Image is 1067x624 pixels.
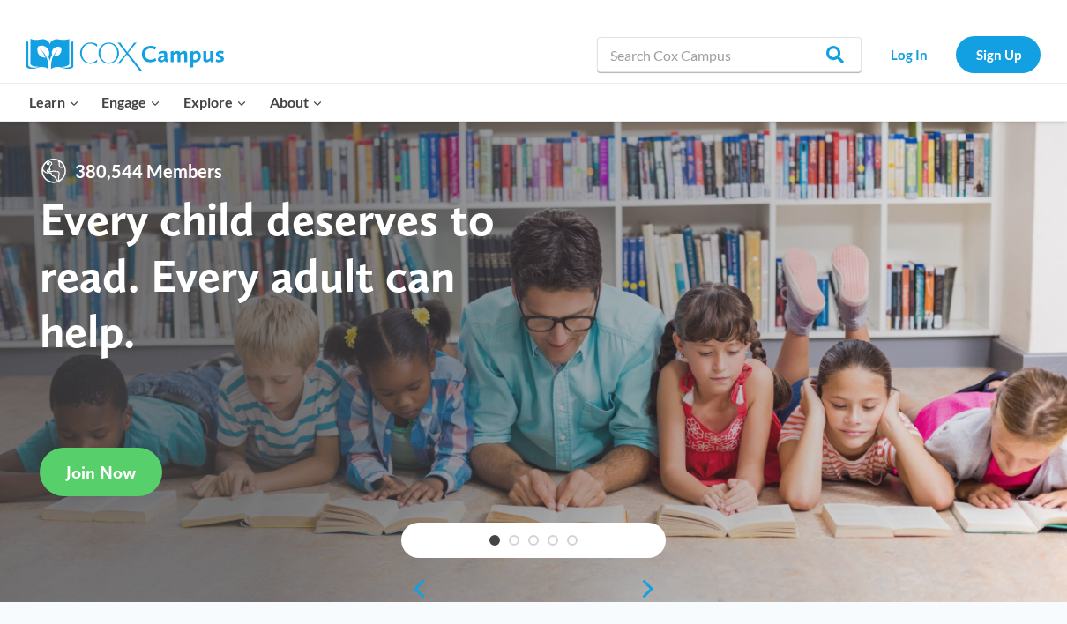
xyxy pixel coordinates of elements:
[528,535,539,546] a: 3
[26,39,224,71] img: Cox Campus
[567,535,578,546] a: 5
[40,448,162,496] a: Join Now
[548,535,558,546] a: 4
[509,535,519,546] a: 2
[956,36,1041,72] a: Sign Up
[68,157,229,185] span: 380,544 Members
[401,578,428,599] a: previous
[66,462,136,483] span: Join Now
[18,84,333,121] nav: Primary Navigation
[29,91,79,114] span: Learn
[40,190,495,359] strong: Every child deserves to read. Every adult can help.
[401,571,666,606] div: content slider buttons
[270,91,323,114] span: About
[183,91,247,114] span: Explore
[870,36,947,72] a: Log In
[639,578,666,599] a: next
[489,535,500,546] a: 1
[597,37,862,72] input: Search Cox Campus
[101,91,160,114] span: Engage
[870,36,1041,72] nav: Secondary Navigation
